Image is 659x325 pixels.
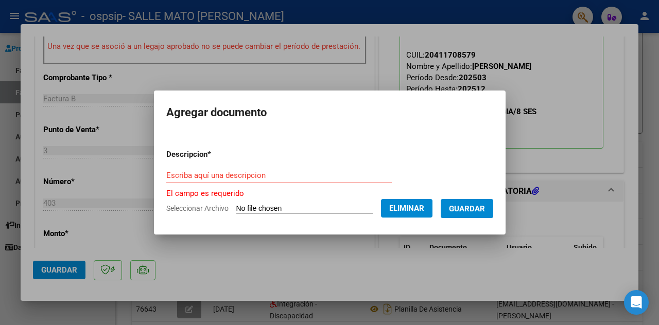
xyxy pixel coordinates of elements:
[166,188,493,200] p: El campo es requerido
[166,204,229,212] span: Seleccionar Archivo
[449,204,485,213] span: Guardar
[166,103,493,122] h2: Agregar documento
[441,199,493,218] button: Guardar
[166,149,265,160] p: Descripcion
[624,290,649,315] div: Open Intercom Messenger
[389,204,424,213] span: Eliminar
[381,199,432,218] button: Eliminar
